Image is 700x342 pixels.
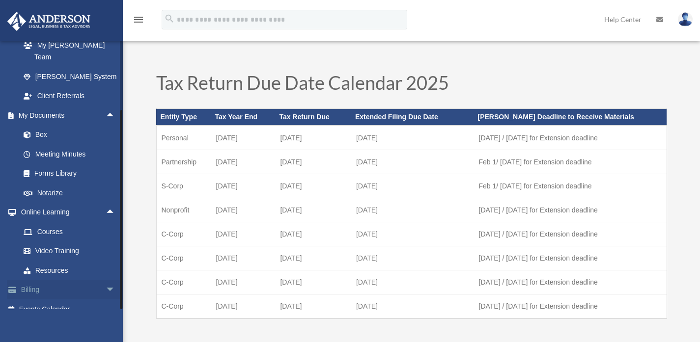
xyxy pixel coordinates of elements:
[164,13,175,24] i: search
[156,222,211,246] td: C-Corp
[474,126,667,150] td: [DATE] / [DATE] for Extension deadline
[351,198,474,222] td: [DATE]
[156,126,211,150] td: Personal
[14,144,130,164] a: Meeting Minutes
[474,150,667,174] td: Feb 1/ [DATE] for Extension deadline
[4,12,93,31] img: Anderson Advisors Platinum Portal
[474,109,667,126] th: [PERSON_NAME] Deadline to Receive Materials
[211,150,276,174] td: [DATE]
[678,12,693,26] img: User Pic
[7,203,130,222] a: Online Learningarrow_drop_up
[14,183,130,203] a: Notarize
[275,270,351,294] td: [DATE]
[474,198,667,222] td: [DATE] / [DATE] for Extension deadline
[106,203,125,223] span: arrow_drop_up
[275,294,351,318] td: [DATE]
[156,109,211,126] th: Entity Type
[14,164,130,184] a: Forms Library
[7,280,130,300] a: Billingarrow_drop_down
[474,222,667,246] td: [DATE] / [DATE] for Extension deadline
[275,222,351,246] td: [DATE]
[156,198,211,222] td: Nonprofit
[275,198,351,222] td: [DATE]
[7,105,130,125] a: My Documentsarrow_drop_up
[351,246,474,270] td: [DATE]
[275,109,351,126] th: Tax Return Due
[211,294,276,318] td: [DATE]
[211,246,276,270] td: [DATE]
[156,174,211,198] td: S-Corp
[156,270,211,294] td: C-Corp
[211,270,276,294] td: [DATE]
[14,222,130,241] a: Courses
[275,246,351,270] td: [DATE]
[474,246,667,270] td: [DATE] / [DATE] for Extension deadline
[351,126,474,150] td: [DATE]
[351,294,474,318] td: [DATE]
[351,222,474,246] td: [DATE]
[133,14,144,26] i: menu
[106,105,125,126] span: arrow_drop_up
[275,126,351,150] td: [DATE]
[351,150,474,174] td: [DATE]
[14,35,130,67] a: My [PERSON_NAME] Team
[7,299,130,319] a: Events Calendar
[14,241,130,261] a: Video Training
[133,17,144,26] a: menu
[275,174,351,198] td: [DATE]
[156,294,211,318] td: C-Corp
[351,174,474,198] td: [DATE]
[211,126,276,150] td: [DATE]
[106,280,125,300] span: arrow_drop_down
[211,198,276,222] td: [DATE]
[156,73,667,97] h1: Tax Return Due Date Calendar 2025
[474,270,667,294] td: [DATE] / [DATE] for Extension deadline
[351,270,474,294] td: [DATE]
[211,109,276,126] th: Tax Year End
[275,150,351,174] td: [DATE]
[211,222,276,246] td: [DATE]
[14,125,130,145] a: Box
[14,261,130,280] a: Resources
[211,174,276,198] td: [DATE]
[474,294,667,318] td: [DATE] / [DATE] for Extension deadline
[156,246,211,270] td: C-Corp
[156,150,211,174] td: Partnership
[351,109,474,126] th: Extended Filing Due Date
[14,67,130,86] a: [PERSON_NAME] System
[14,86,130,106] a: Client Referrals
[474,174,667,198] td: Feb 1/ [DATE] for Extension deadline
